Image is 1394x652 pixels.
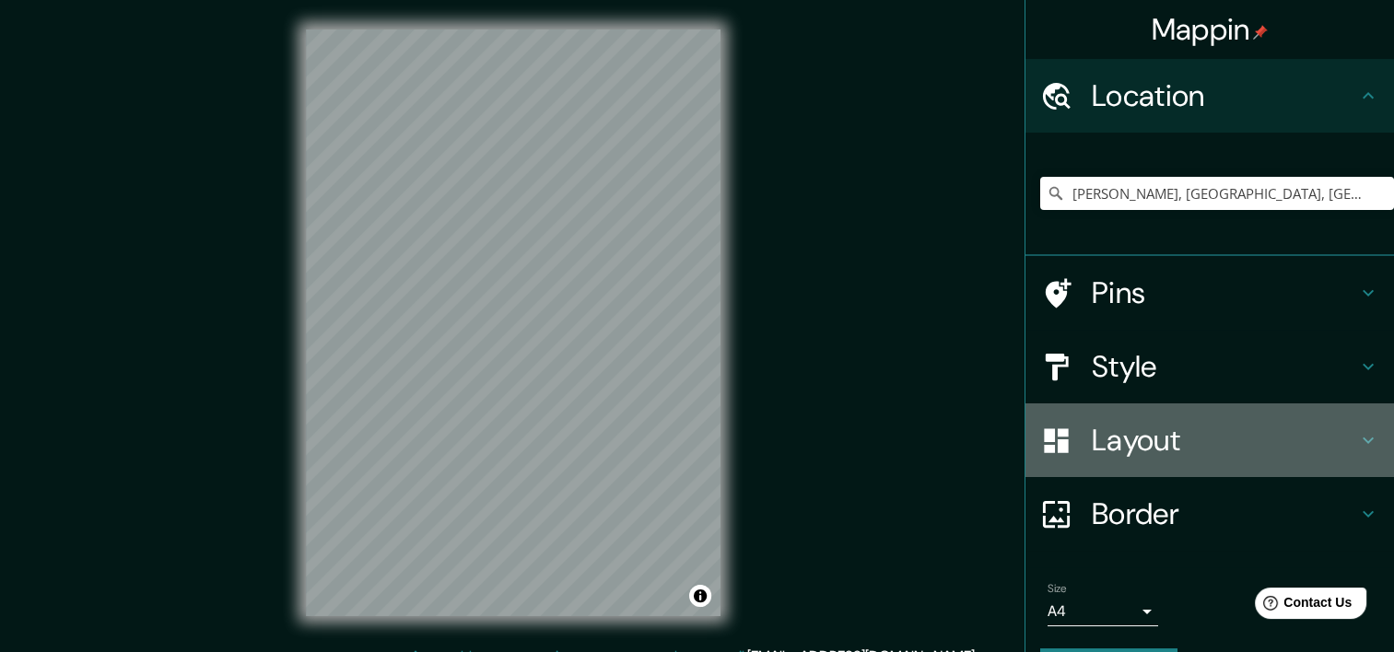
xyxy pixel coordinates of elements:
[1048,581,1067,597] label: Size
[306,29,720,616] canvas: Map
[1092,348,1357,385] h4: Style
[1253,25,1268,40] img: pin-icon.png
[1025,59,1394,133] div: Location
[1092,274,1357,311] h4: Pins
[1152,11,1269,48] h4: Mappin
[1025,256,1394,330] div: Pins
[1092,422,1357,459] h4: Layout
[1048,597,1158,626] div: A4
[1025,477,1394,551] div: Border
[1230,580,1374,632] iframe: Help widget launcher
[689,585,711,607] button: Toggle attribution
[1025,330,1394,403] div: Style
[1092,495,1357,532] h4: Border
[1040,177,1394,210] input: Pick your city or area
[1025,403,1394,477] div: Layout
[1092,77,1357,114] h4: Location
